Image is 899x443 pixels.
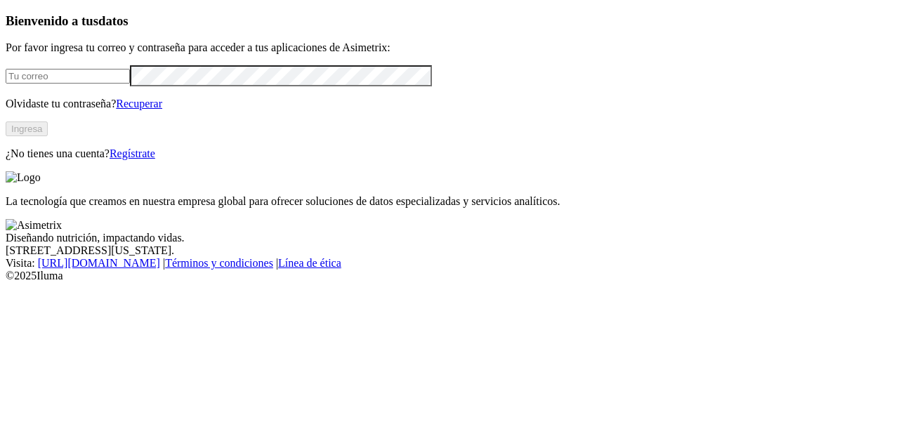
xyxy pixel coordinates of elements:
div: Diseñando nutrición, impactando vidas. [6,232,893,244]
h3: Bienvenido a tus [6,13,893,29]
p: Olvidaste tu contraseña? [6,98,893,110]
div: © 2025 Iluma [6,270,893,282]
a: Términos y condiciones [165,257,273,269]
img: Logo [6,171,41,184]
p: Por favor ingresa tu correo y contraseña para acceder a tus aplicaciones de Asimetrix: [6,41,893,54]
span: datos [98,13,129,28]
input: Tu correo [6,69,130,84]
div: Visita : | | [6,257,893,270]
p: ¿No tienes una cuenta? [6,147,893,160]
a: Regístrate [110,147,155,159]
a: Línea de ética [278,257,341,269]
a: Recuperar [116,98,162,110]
a: [URL][DOMAIN_NAME] [38,257,160,269]
button: Ingresa [6,121,48,136]
p: La tecnología que creamos en nuestra empresa global para ofrecer soluciones de datos especializad... [6,195,893,208]
div: [STREET_ADDRESS][US_STATE]. [6,244,893,257]
img: Asimetrix [6,219,62,232]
